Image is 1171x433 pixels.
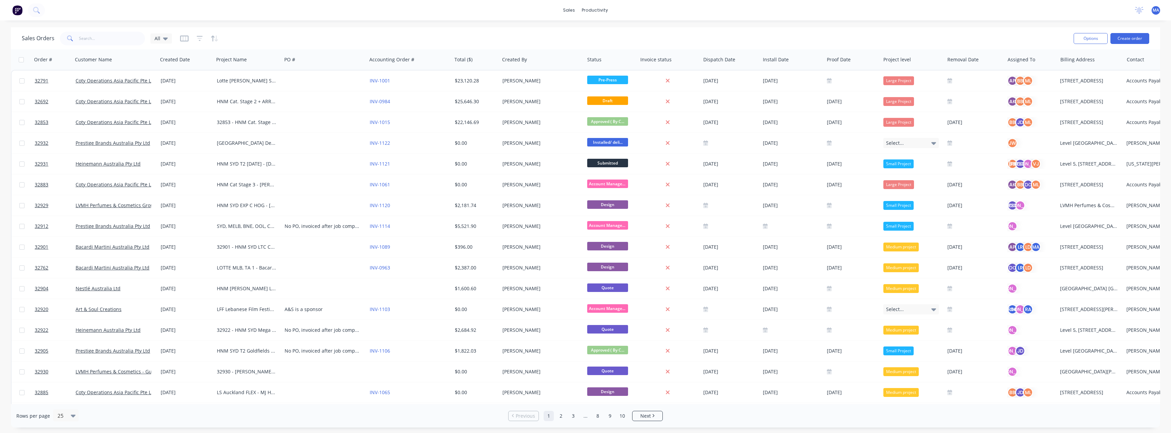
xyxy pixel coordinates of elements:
button: AKBBML [1007,96,1033,107]
div: Large Project [883,180,914,189]
div: BB [1015,180,1025,190]
div: $0.00 [455,181,495,188]
div: [PERSON_NAME] [1126,202,1170,209]
div: No PO, invoiced after job completed [285,327,360,334]
button: AKBBDOML [1007,180,1041,190]
div: [STREET_ADDRESS] [1060,181,1118,188]
a: Coty Operations Asia Pacific Pte Ltd [76,181,156,188]
span: 32762 [35,264,48,271]
div: [DATE] [827,264,878,272]
div: Medium project [883,243,919,251]
div: A&S is a sponsor [285,306,360,313]
div: [PERSON_NAME] [502,244,578,250]
div: [DATE] [161,264,211,271]
div: No PO, invoiced after job completed [285,223,360,230]
div: Accounting Order # [369,56,414,63]
div: [PERSON_NAME] [502,119,578,126]
div: Medium project [883,284,919,293]
div: [STREET_ADDRESS] [1060,119,1118,126]
span: Select... [886,140,904,146]
span: Account Manager... [587,221,628,230]
h1: Sales Orders [22,35,54,42]
div: RA [1023,304,1033,314]
div: $1,600.60 [455,285,495,292]
div: $22,146.69 [455,119,495,126]
div: [DATE] [161,347,211,354]
div: SYD, MELB, BNE, OOL, CNS - Visual Update - NAJIM [217,223,276,230]
div: Accounts Payable [1126,181,1170,188]
a: Nestlé Australia Ltd [76,285,121,292]
div: Small Project [883,159,914,168]
button: BBJDML [1007,387,1033,398]
div: [STREET_ADDRESS] [1060,77,1118,84]
div: [DATE] [763,243,821,251]
a: Page 2 [556,411,566,421]
div: [PERSON_NAME] [1126,140,1170,146]
span: 32901 [35,244,48,250]
span: Next [640,413,651,419]
span: 32885 [35,389,48,396]
div: AP [1007,76,1017,86]
div: [PERSON_NAME] [1007,346,1017,356]
div: [PERSON_NAME] [502,285,578,292]
a: INV-1120 [370,202,390,208]
div: [PERSON_NAME] [502,306,578,313]
div: [PERSON_NAME] [1126,327,1170,334]
span: Account Manager... [587,180,628,188]
span: 32883 [35,181,48,188]
div: [DATE] [161,244,211,250]
div: 32922 - HNM SYD Mega B / T2 D&G HOG [217,327,276,334]
a: Page 8 [593,411,603,421]
a: 32930 [35,361,76,382]
a: Next page [632,413,662,419]
a: 32912 [35,216,76,236]
span: 32912 [35,223,48,230]
div: LOTTE MLB, TA 1 - Bacardi Grey Goose [217,264,276,271]
div: ML [1023,96,1033,107]
a: Bacardi Martini Australia Pty Ltd [76,244,149,250]
a: Page 10 [617,411,627,421]
span: Approved ( By C... [587,117,628,126]
div: [STREET_ADDRESS] [1060,244,1118,250]
div: $0.00 [455,306,495,313]
div: [DATE] [827,243,878,251]
a: 32922 [35,320,76,340]
div: HNM [PERSON_NAME] Lollies Conf HOG 5 - Oct [217,285,276,292]
div: [GEOGRAPHIC_DATA] Deliveries - [DATE] [217,140,276,146]
a: Page 3 [568,411,578,421]
div: No PO, invoiced after job completed [285,347,360,354]
div: [DATE] [703,243,757,251]
div: [PERSON_NAME] [502,223,578,230]
div: [DATE] [161,306,211,313]
div: [DATE] [763,284,821,293]
div: ML [1023,76,1033,86]
div: LFF Lebanese Film Festival - [DATE] [217,306,276,313]
div: [DATE] [161,223,211,230]
a: Heinemann Australia Pty Ltd [76,327,141,333]
button: [PERSON_NAME] [1007,221,1017,231]
div: LD [1023,242,1033,252]
span: Previous [516,413,535,419]
span: 32920 [35,306,48,313]
span: Design [587,242,628,250]
div: $396.00 [455,244,495,250]
a: 32901 [35,237,76,257]
div: Level [GEOGRAPHIC_DATA] 2000 [1060,223,1118,230]
img: Factory [12,5,22,15]
div: [DATE] [161,77,211,84]
button: DO[PERSON_NAME] [1007,200,1025,211]
div: Small Project [883,201,914,210]
span: 32791 [35,77,48,84]
button: [PERSON_NAME] [1007,283,1017,294]
div: [STREET_ADDRESS] [1060,264,1118,271]
div: [GEOGRAPHIC_DATA] [GEOGRAPHIC_DATA] [1060,285,1118,292]
div: [DATE] [827,181,878,189]
button: BBDO[PERSON_NAME]VJ [1007,159,1041,169]
div: [PERSON_NAME] [1007,367,1017,377]
span: Quote [587,283,628,292]
div: BB [1007,117,1017,127]
div: Total ($) [454,56,472,63]
div: $0.00 [455,160,495,167]
div: [PERSON_NAME] [502,264,578,271]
